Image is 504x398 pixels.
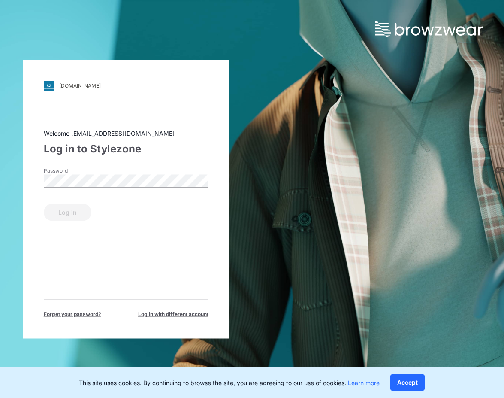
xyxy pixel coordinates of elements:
[79,378,380,387] p: This site uses cookies. By continuing to browse the site, you are agreeing to our use of cookies.
[390,374,425,391] button: Accept
[44,128,208,137] div: Welcome [EMAIL_ADDRESS][DOMAIN_NAME]
[44,310,101,318] span: Forget your password?
[44,167,104,174] label: Password
[44,141,208,156] div: Log in to Stylezone
[375,21,483,37] img: browzwear-logo.73288ffb.svg
[348,379,380,386] a: Learn more
[44,80,208,91] a: [DOMAIN_NAME]
[59,82,101,89] div: [DOMAIN_NAME]
[44,80,54,91] img: svg+xml;base64,PHN2ZyB3aWR0aD0iMjgiIGhlaWdodD0iMjgiIHZpZXdCb3g9IjAgMCAyOCAyOCIgZmlsbD0ibm9uZSIgeG...
[138,310,208,318] span: Log in with different account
